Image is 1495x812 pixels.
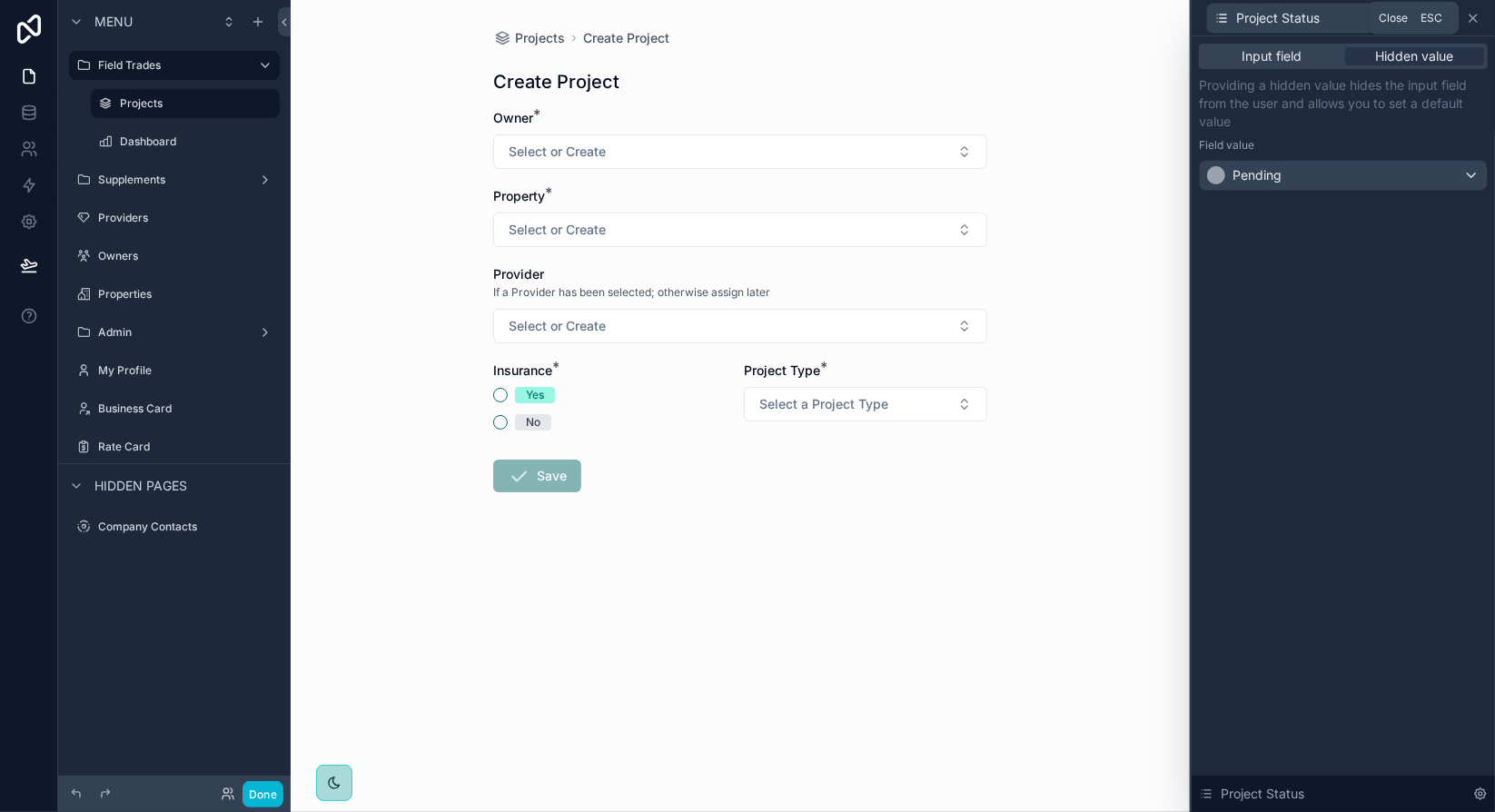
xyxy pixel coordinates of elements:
[493,110,533,125] span: Owner
[98,211,276,225] label: Providers
[98,401,276,416] label: Business Card
[493,362,552,378] span: Insurance
[69,165,280,194] a: Supplements
[1380,11,1409,25] span: Close
[98,363,276,378] label: My Profile
[98,58,243,73] label: Field Trades
[509,221,606,239] span: Select or Create
[509,143,606,161] span: Select or Create
[526,387,544,403] div: Yes
[69,394,280,423] a: Business Card
[744,362,820,378] span: Project Type
[120,134,276,149] label: Dashboard
[493,309,987,343] button: Select Button
[493,69,619,94] h1: Create Project
[94,477,187,495] span: Hidden pages
[1376,47,1454,65] span: Hidden value
[1236,9,1320,27] span: Project Status
[526,414,540,431] div: No
[243,781,283,807] button: Done
[493,285,770,300] span: If a Provider has been selected; otherwise assign later
[91,89,280,118] a: Projects
[1199,160,1488,191] button: Pending
[493,213,987,247] button: Select Button
[1199,138,1254,153] label: Field value
[493,188,545,203] span: Property
[509,317,606,335] span: Select or Create
[98,287,276,302] label: Properties
[1243,47,1302,65] span: Input field
[69,203,280,233] a: Providers
[515,29,565,47] span: Projects
[1199,76,1488,131] p: Providing a hidden value hides the input field from the user and allows you to set a default value
[98,325,251,340] label: Admin
[69,242,280,271] a: Owners
[1233,166,1282,184] span: Pending
[120,96,269,111] label: Projects
[69,318,280,347] a: Admin
[69,432,280,461] a: Rate Card
[759,395,888,413] span: Select a Project Type
[1206,3,1415,34] button: Project Status
[69,51,280,80] a: Field Trades
[69,356,280,385] a: My Profile
[744,387,987,421] button: Select Button
[69,512,280,541] a: Company Contacts
[493,134,987,169] button: Select Button
[98,173,251,187] label: Supplements
[1418,11,1447,25] span: Esc
[98,440,276,454] label: Rate Card
[493,29,565,47] a: Projects
[91,127,280,156] a: Dashboard
[69,280,280,309] a: Properties
[1221,785,1304,803] span: Project Status
[94,13,133,31] span: Menu
[583,29,669,47] a: Create Project
[98,249,276,263] label: Owners
[493,266,544,282] span: Provider
[98,520,276,534] label: Company Contacts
